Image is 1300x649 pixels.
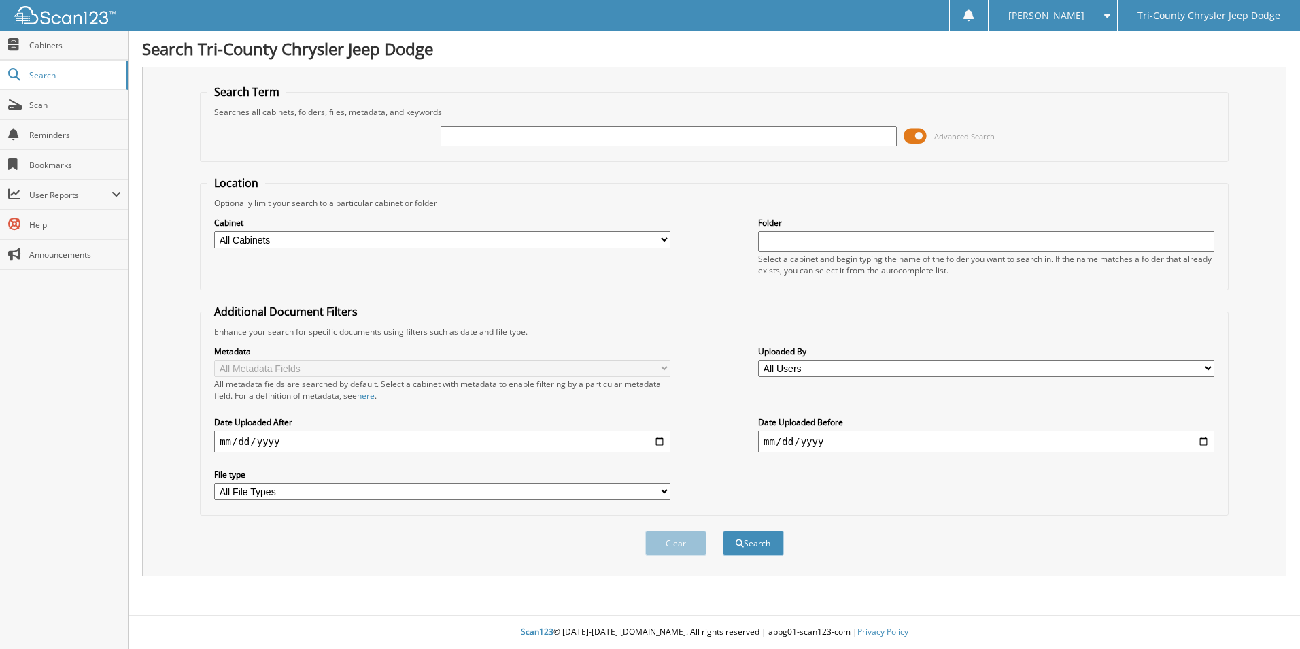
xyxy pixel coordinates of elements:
[214,431,670,452] input: start
[1008,12,1084,20] span: [PERSON_NAME]
[207,84,286,99] legend: Search Term
[29,99,121,111] span: Scan
[214,378,670,401] div: All metadata fields are searched by default. Select a cabinet with metadata to enable filtering b...
[758,253,1214,276] div: Select a cabinet and begin typing the name of the folder you want to search in. If the name match...
[29,39,121,51] span: Cabinets
[1137,12,1280,20] span: Tri-County Chrysler Jeep Dodge
[214,217,670,229] label: Cabinet
[758,431,1214,452] input: end
[357,390,375,401] a: here
[29,129,121,141] span: Reminders
[207,197,1221,209] div: Optionally limit your search to a particular cabinet or folder
[207,326,1221,337] div: Enhance your search for specific documents using filters such as date and file type.
[723,531,784,556] button: Search
[758,217,1214,229] label: Folder
[29,69,119,81] span: Search
[29,219,121,231] span: Help
[207,304,364,319] legend: Additional Document Filters
[758,416,1214,428] label: Date Uploaded Before
[129,616,1300,649] div: © [DATE]-[DATE] [DOMAIN_NAME]. All rights reserved | appg01-scan123-com |
[214,416,670,428] label: Date Uploaded After
[214,346,670,357] label: Metadata
[207,106,1221,118] div: Searches all cabinets, folders, files, metadata, and keywords
[857,626,908,637] a: Privacy Policy
[14,6,116,24] img: scan123-logo-white.svg
[207,176,265,190] legend: Location
[214,469,670,480] label: File type
[29,249,121,261] span: Announcements
[934,131,995,142] span: Advanced Search
[758,346,1214,357] label: Uploaded By
[142,37,1286,60] h1: Search Tri-County Chrysler Jeep Dodge
[29,159,121,171] span: Bookmarks
[645,531,706,556] button: Clear
[521,626,553,637] span: Scan123
[29,189,112,201] span: User Reports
